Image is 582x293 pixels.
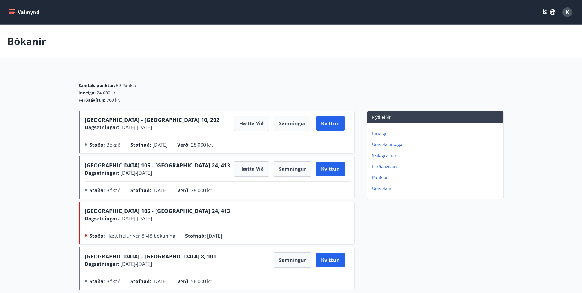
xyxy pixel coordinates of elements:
[90,278,105,285] span: Staða :
[177,278,190,285] span: Verð :
[372,163,501,170] p: Ferðaávísun
[79,82,115,89] span: Samtals punktar :
[130,141,151,148] span: Stofnað :
[106,278,121,285] span: Bókað
[119,124,152,131] span: [DATE] - [DATE]
[119,215,152,222] span: [DATE] - [DATE]
[152,141,167,148] span: [DATE]
[316,116,345,131] button: Kvittun
[274,116,311,131] button: Samningur
[97,90,117,96] span: 24.000 kr.
[90,187,105,194] span: Staða :
[372,114,391,120] span: Flýtileiðir
[566,9,569,16] span: K
[85,215,119,222] span: Dagsetningar :
[85,162,230,169] span: [GEOGRAPHIC_DATA] 105 - [GEOGRAPHIC_DATA] 24, 413
[85,261,119,267] span: Dagsetningar :
[372,141,501,148] p: Umsóknarsaga
[107,97,120,103] span: 700 kr.
[119,170,152,176] span: [DATE] - [DATE]
[85,207,230,214] span: [GEOGRAPHIC_DATA] 105 - [GEOGRAPHIC_DATA] 24, 413
[119,261,152,267] span: [DATE] - [DATE]
[191,141,213,148] span: 28.000 kr.
[85,124,119,131] span: Dagsetningar :
[85,253,216,260] span: [GEOGRAPHIC_DATA] - [GEOGRAPHIC_DATA] 8, 101
[90,233,105,239] span: Staða :
[85,116,219,123] span: [GEOGRAPHIC_DATA] - [GEOGRAPHIC_DATA] 10, 202
[316,162,345,176] button: Kvittun
[234,161,269,177] button: Hætta við
[7,35,46,48] p: Bókanir
[106,233,175,239] span: Hætt hefur verið við bókunina
[372,174,501,181] p: Punktar
[539,7,559,18] button: ÍS
[130,278,151,285] span: Stofnað :
[152,187,167,194] span: [DATE]
[177,187,190,194] span: Verð :
[90,141,105,148] span: Staða :
[130,187,151,194] span: Stofnað :
[274,252,311,268] button: Samningur
[316,253,345,267] button: Kvittun
[185,233,206,239] span: Stofnað :
[7,7,42,18] button: menu
[177,141,190,148] span: Verð :
[106,141,121,148] span: Bókað
[191,187,213,194] span: 28.000 kr.
[85,170,119,176] span: Dagsetningar :
[152,278,167,285] span: [DATE]
[372,152,501,159] p: Skilagreinar
[106,187,121,194] span: Bókað
[274,161,311,177] button: Samningur
[372,185,501,192] p: Umsóknir
[560,5,575,20] button: K
[79,90,96,96] span: Inneign :
[116,82,138,89] span: 59 Punktar
[79,97,105,103] span: Ferðaávísun :
[234,116,269,131] button: Hætta við
[207,233,222,239] span: [DATE]
[191,278,213,285] span: 56.000 kr.
[372,130,501,137] p: Inneign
